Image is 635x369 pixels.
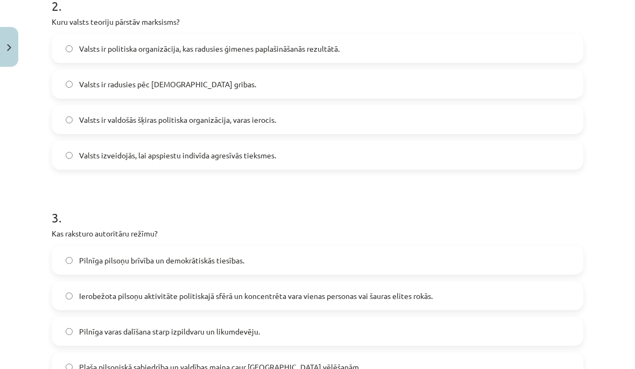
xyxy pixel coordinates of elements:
[52,228,583,239] p: Kas raksturo autoritāru režīmu?
[79,43,340,54] span: Valsts ir politiska organizācija, kas radusies ģimenes paplašināšanās rezultātā.
[79,79,256,90] span: Valsts ir radusies pēc [DEMOGRAPHIC_DATA] gribas.
[66,116,73,123] input: Valsts ir valdošās šķiras politiska organizācija, varas ierocis.
[79,255,244,266] span: Pilnīga pilsoņu brīvība un demokrātiskās tiesības.
[66,152,73,159] input: Valsts izveidojās, lai apspiestu indivīda agresīvās tieksmes.
[52,16,583,27] p: Kuru valsts teoriju pārstāv marksisms?
[66,328,73,335] input: Pilnīga varas dalīšana starp izpildvaru un likumdevēju.
[79,150,276,161] span: Valsts izveidojās, lai apspiestu indivīda agresīvās tieksmes.
[66,45,73,52] input: Valsts ir politiska organizācija, kas radusies ģimenes paplašināšanās rezultātā.
[66,81,73,88] input: Valsts ir radusies pēc [DEMOGRAPHIC_DATA] gribas.
[79,290,433,302] span: Ierobežota pilsoņu aktivitāte politiskajā sfērā un koncentrēta vara vienas personas vai šauras el...
[79,326,260,337] span: Pilnīga varas dalīšana starp izpildvaru un likumdevēju.
[7,44,11,51] img: icon-close-lesson-0947bae3869378f0d4975bcd49f059093ad1ed9edebbc8119c70593378902aed.svg
[66,257,73,264] input: Pilnīga pilsoņu brīvība un demokrātiskās tiesības.
[66,293,73,300] input: Ierobežota pilsoņu aktivitāte politiskajā sfērā un koncentrēta vara vienas personas vai šauras el...
[79,114,276,126] span: Valsts ir valdošās šķiras politiska organizācija, varas ierocis.
[52,191,583,225] h1: 3 .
